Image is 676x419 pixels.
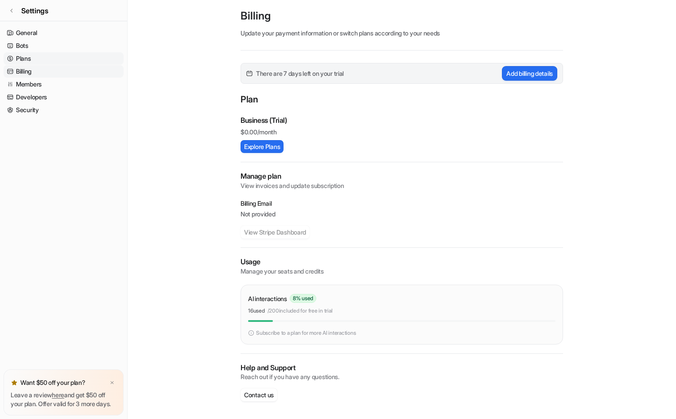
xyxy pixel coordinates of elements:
p: Business (Trial) [241,115,287,125]
p: Plan [241,93,563,108]
a: General [4,27,124,39]
a: Security [4,104,124,116]
a: here [52,391,64,399]
p: Usage [241,257,563,267]
button: Explore Plans [241,140,284,153]
p: 16 used [248,307,265,315]
p: Manage your seats and credits [241,267,563,276]
p: Want $50 off your plan? [20,378,85,387]
button: View Stripe Dashboard [241,226,310,239]
p: Help and Support [241,363,563,373]
a: Bots [4,39,124,52]
p: Update your payment information or switch plans according to your needs [241,28,563,38]
p: Billing Email [241,199,563,208]
a: Members [4,78,124,90]
span: Settings [21,5,48,16]
button: Contact us [241,388,277,401]
img: x [109,380,115,386]
p: Leave a review and get $50 off your plan. Offer valid for 3 more days. [11,391,117,408]
p: Billing [241,9,563,23]
p: Not provided [241,210,563,219]
img: star [11,379,18,386]
p: Subscribe to a plan for more AI interactions [256,329,356,337]
p: AI interactions [248,294,287,303]
img: calender-icon.svg [246,70,253,77]
a: Plans [4,52,124,65]
span: 8 % used [290,294,316,303]
a: Developers [4,91,124,103]
a: Billing [4,65,124,78]
p: $ 0.00/month [241,127,563,137]
span: There are 7 days left on your trial [256,69,344,78]
button: Add billing details [502,66,557,81]
p: View invoices and update subscription [241,181,563,190]
p: / 200 included for free in trial [268,307,333,315]
p: Reach out if you have any questions. [241,372,563,381]
h2: Manage plan [241,171,563,181]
